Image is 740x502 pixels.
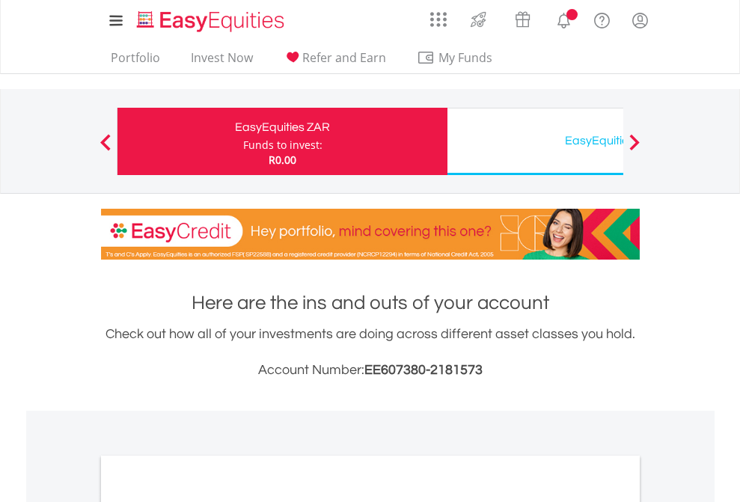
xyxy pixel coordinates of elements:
button: Previous [91,141,120,156]
img: thrive-v2.svg [466,7,491,31]
span: Refer and Earn [302,49,386,66]
a: AppsGrid [421,4,456,28]
a: Notifications [545,4,583,34]
a: FAQ's and Support [583,4,621,34]
a: Portfolio [105,50,166,73]
span: My Funds [417,48,515,67]
a: Refer and Earn [278,50,392,73]
span: R0.00 [269,153,296,167]
a: Invest Now [185,50,259,73]
div: Check out how all of your investments are doing across different asset classes you hold. [101,324,640,381]
span: EE607380-2181573 [364,363,483,377]
h3: Account Number: [101,360,640,381]
button: Next [620,141,649,156]
div: EasyEquities ZAR [126,117,438,138]
a: Home page [131,4,290,34]
a: My Profile [621,4,659,37]
h1: Here are the ins and outs of your account [101,290,640,316]
img: vouchers-v2.svg [510,7,535,31]
div: Funds to invest: [243,138,322,153]
img: grid-menu-icon.svg [430,11,447,28]
img: EasyCredit Promotion Banner [101,209,640,260]
img: EasyEquities_Logo.png [134,9,290,34]
a: Vouchers [501,4,545,31]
